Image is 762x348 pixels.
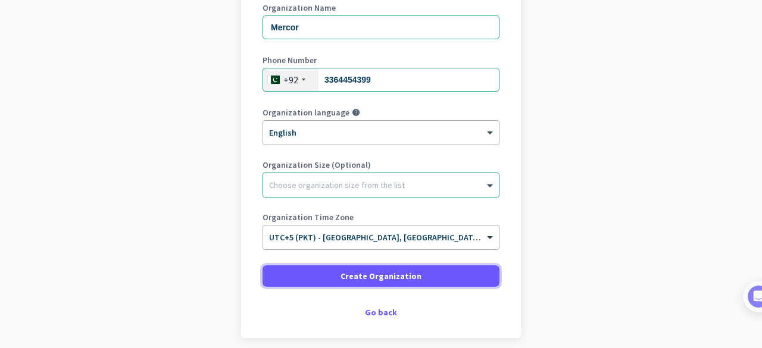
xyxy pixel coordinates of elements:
[263,68,499,92] input: 21 23456789
[283,74,298,86] div: +92
[263,265,499,287] button: Create Organization
[352,108,360,117] i: help
[263,15,499,39] input: What is the name of your organization?
[263,108,349,117] label: Organization language
[263,213,499,221] label: Organization Time Zone
[263,308,499,316] div: Go back
[341,270,421,282] span: Create Organization
[263,161,499,169] label: Organization Size (Optional)
[263,56,499,64] label: Phone Number
[263,4,499,12] label: Organization Name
